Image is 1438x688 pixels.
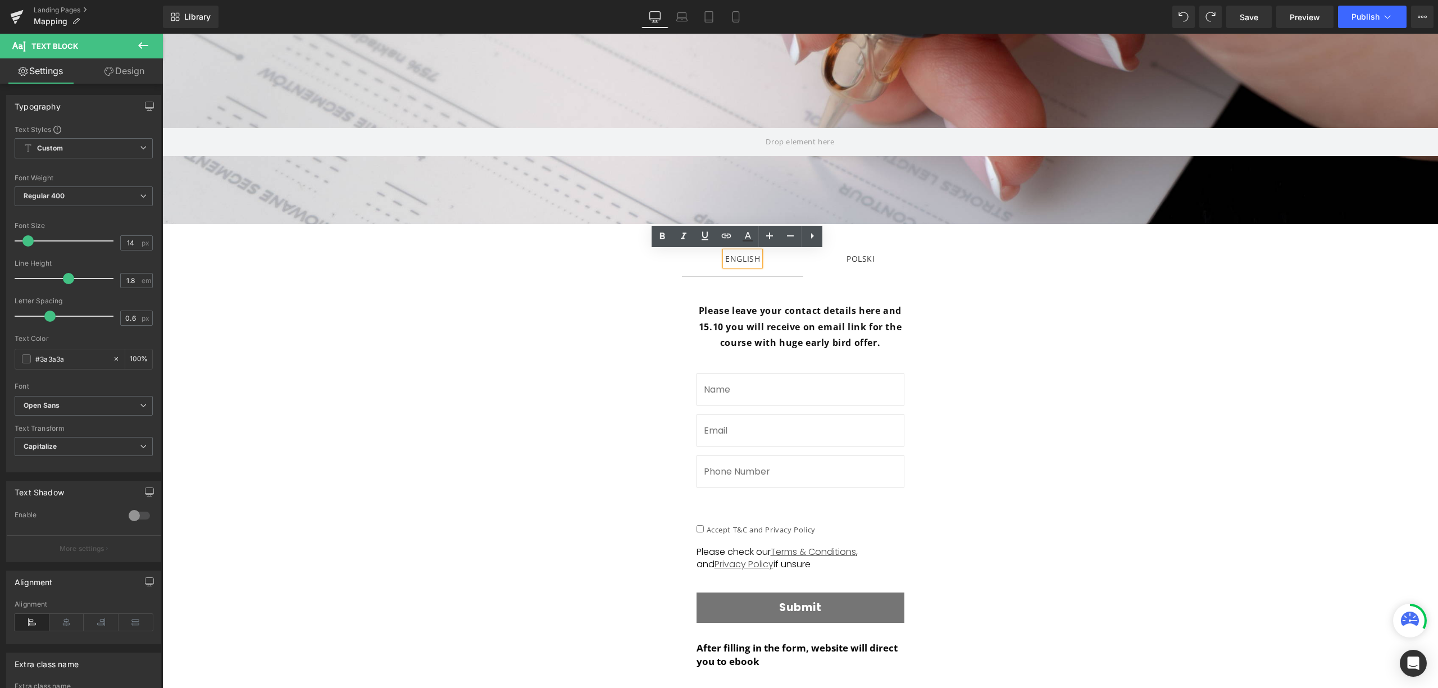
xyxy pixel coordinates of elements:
[7,535,161,562] button: More settings
[15,335,153,343] div: Text Color
[541,491,653,501] span: Accept T&C and Privacy Policy
[534,491,541,499] input: Accept T&C and Privacy Policy
[608,512,694,525] a: Terms & Conditions
[15,425,153,432] div: Text Transform
[84,58,165,84] a: Design
[1411,6,1434,28] button: More
[1172,6,1195,28] button: Undo
[34,17,67,26] span: Mapping
[536,271,739,316] strong: Please leave your contact details here and 15.10 you will receive on email link for the course wi...
[534,651,742,664] p: [DATE] only, hurry up!
[34,6,163,15] a: Landing Pages
[1400,650,1427,677] div: Open Intercom Messenger
[142,277,151,284] span: em
[15,297,153,305] div: Letter Spacing
[24,192,65,200] b: Regular 400
[24,401,60,411] i: Open Sans
[563,218,598,232] div: ENGLISH
[534,340,742,372] input: Name
[60,544,104,554] p: More settings
[1276,6,1334,28] a: Preview
[1199,6,1222,28] button: Redo
[15,571,53,587] div: Alignment
[534,381,742,413] input: Email
[668,6,695,28] a: Laptop
[534,608,735,634] span: After filling in the form, website will direct you to ebook
[15,653,79,669] div: Extra class name
[534,422,742,454] input: Phone Number
[1338,6,1407,28] button: Publish
[15,95,61,111] div: Typography
[37,144,63,153] b: Custom
[15,382,153,390] div: Font
[35,353,107,365] input: Color
[15,600,153,608] div: Alignment
[184,12,211,22] span: Library
[15,259,153,267] div: Line Height
[15,174,153,182] div: Font Weight
[15,125,153,134] div: Text Styles
[31,42,78,51] span: Text Block
[684,218,713,232] div: POLSKI
[534,559,742,589] button: Submit
[125,349,152,369] div: %
[1290,11,1320,23] span: Preview
[695,6,722,28] a: Tablet
[24,442,57,450] b: Capitalize
[552,524,611,537] a: Privacy Policy
[1351,12,1380,21] span: Publish
[534,512,695,537] span: Please check our , and if unsure
[15,222,153,230] div: Font Size
[15,511,117,522] div: Enable
[163,6,219,28] a: New Library
[142,239,151,247] span: px
[641,6,668,28] a: Desktop
[722,6,749,28] a: Mobile
[1240,11,1258,23] span: Save
[15,481,64,497] div: Text Shadow
[142,315,151,322] span: px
